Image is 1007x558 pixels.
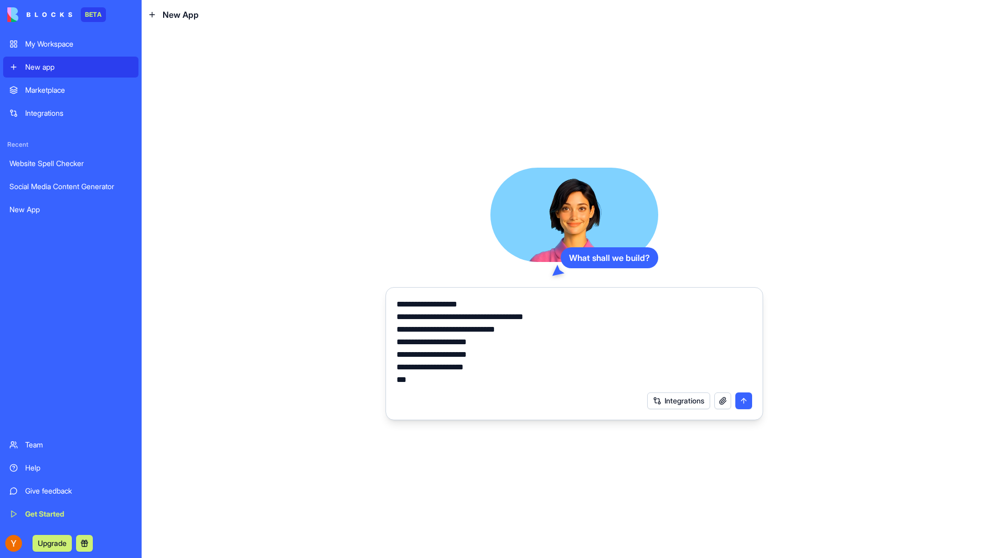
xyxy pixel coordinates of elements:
[25,440,132,450] div: Team
[9,158,132,169] div: Website Spell Checker
[7,7,106,22] a: BETA
[25,463,132,473] div: Help
[3,103,138,124] a: Integrations
[3,34,138,54] a: My Workspace
[25,486,132,496] div: Give feedback
[561,247,658,268] div: What shall we build?
[3,480,138,501] a: Give feedback
[3,176,138,197] a: Social Media Content Generator
[3,57,138,78] a: New app
[25,39,132,49] div: My Workspace
[25,509,132,519] div: Get Started
[163,8,199,21] span: New App
[81,7,106,22] div: BETA
[3,434,138,455] a: Team
[9,204,132,215] div: New App
[3,199,138,220] a: New App
[9,181,132,192] div: Social Media Content Generator
[33,538,72,548] a: Upgrade
[3,140,138,149] span: Recent
[3,80,138,101] a: Marketplace
[25,85,132,95] div: Marketplace
[3,153,138,174] a: Website Spell Checker
[25,108,132,118] div: Integrations
[33,535,72,552] button: Upgrade
[647,392,710,409] button: Integrations
[3,457,138,478] a: Help
[3,504,138,524] a: Get Started
[5,535,22,552] img: ACg8ocKKmw1B5YjjdIxTReIFLpjOIn1ULGa3qRQpM8Mt_L5JmWuBbQ=s96-c
[7,7,72,22] img: logo
[25,62,132,72] div: New app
